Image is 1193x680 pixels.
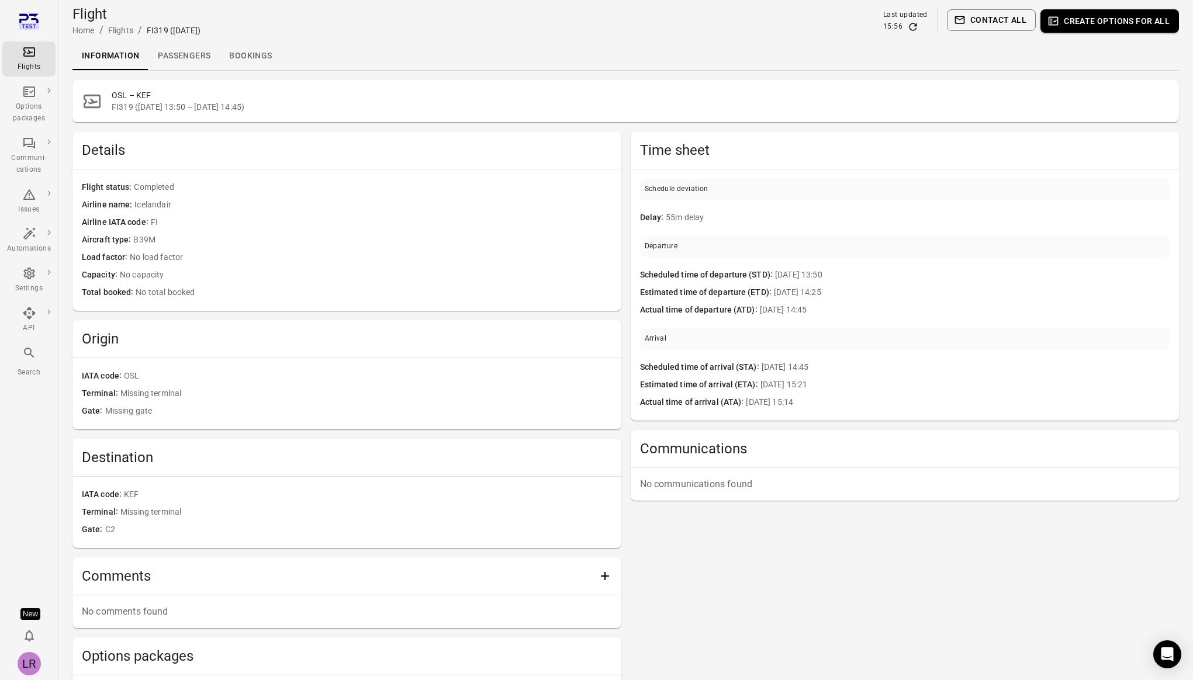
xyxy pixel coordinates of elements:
div: Issues [7,204,51,216]
a: Settings [2,263,56,298]
a: Issues [2,184,56,219]
a: Automations [2,223,56,258]
span: [DATE] 15:21 [760,379,1170,391]
div: Departure [645,241,678,252]
div: LR [18,652,41,675]
a: Flights [108,26,133,35]
span: Terminal [82,387,120,400]
span: Load factor [82,251,130,264]
span: C2 [105,523,612,536]
div: Schedule deviation [645,183,708,195]
span: Flight status [82,181,134,194]
a: Options packages [2,81,56,128]
span: IATA code [82,370,124,383]
span: [DATE] 14:45 [760,304,1170,317]
span: [DATE] 14:45 [762,361,1170,374]
button: Add comment [593,564,617,588]
p: No communications found [640,477,1170,491]
div: Open Intercom Messenger [1153,640,1181,668]
span: Total booked [82,286,136,299]
div: 15:56 [883,21,902,33]
span: [DATE] 13:50 [775,269,1170,282]
span: FI [151,216,612,229]
p: No comments found [82,605,612,619]
h2: OSL – KEF [112,89,1170,101]
span: Estimated time of arrival (ETA) [640,379,760,391]
span: Actual time of arrival (ATA) [640,396,746,409]
h2: Time sheet [640,141,1170,159]
span: Actual time of departure (ATD) [640,304,760,317]
button: Laufey Rut Guðmundsdóttir [13,647,46,680]
h2: Details [82,141,612,159]
span: Airline name [82,199,134,211]
span: Icelandair [134,199,611,211]
h2: Communications [640,439,1170,458]
span: No load factor [130,251,611,264]
span: Completed [134,181,611,194]
h2: Destination [82,448,612,467]
span: Terminal [82,506,120,519]
span: Gate [82,405,105,418]
span: Capacity [82,269,120,282]
a: Home [72,26,95,35]
span: 55m delay [666,211,1170,224]
span: B39M [133,234,611,247]
span: Gate [82,523,105,536]
a: Flights [2,41,56,77]
span: FI319 ([DATE] 13:50 – [DATE] 14:45) [112,101,1170,113]
span: [DATE] 14:25 [774,286,1170,299]
span: No total booked [136,286,611,299]
a: Passengers [148,42,220,70]
div: Local navigation [72,42,1179,70]
h2: Comments [82,567,593,585]
button: Contact all [947,9,1036,31]
h2: Origin [82,329,612,348]
button: Search [2,342,56,381]
a: Bookings [220,42,281,70]
div: Automations [7,243,51,255]
div: Communi-cations [7,152,51,176]
div: Flights [7,61,51,73]
span: OSL [124,370,611,383]
h1: Flight [72,5,200,23]
div: Tooltip anchor [20,608,40,620]
div: Last updated [883,9,928,21]
span: Scheduled time of arrival (STA) [640,361,762,374]
span: IATA code [82,488,124,501]
span: No capacity [120,269,612,282]
a: API [2,303,56,338]
button: Refresh data [907,21,919,33]
div: API [7,322,51,334]
span: KEF [124,488,611,501]
div: Settings [7,283,51,294]
span: [DATE] 15:14 [746,396,1170,409]
button: Notifications [18,624,41,647]
span: Missing terminal [120,387,612,400]
li: / [138,23,142,37]
span: Scheduled time of departure (STD) [640,269,775,282]
span: Estimated time of departure (ETD) [640,286,774,299]
div: Search [7,367,51,379]
a: Information [72,42,148,70]
button: Create options for all [1040,9,1179,33]
div: Options packages [7,101,51,124]
div: FI319 ([DATE]) [147,25,200,36]
div: Arrival [645,333,667,345]
span: Delay [640,211,666,224]
span: Airline IATA code [82,216,151,229]
a: Communi-cations [2,133,56,179]
nav: Breadcrumbs [72,23,200,37]
span: Missing terminal [120,506,612,519]
span: Missing gate [105,405,612,418]
span: Aircraft type [82,234,133,247]
li: / [99,23,103,37]
h2: Options packages [82,647,612,665]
